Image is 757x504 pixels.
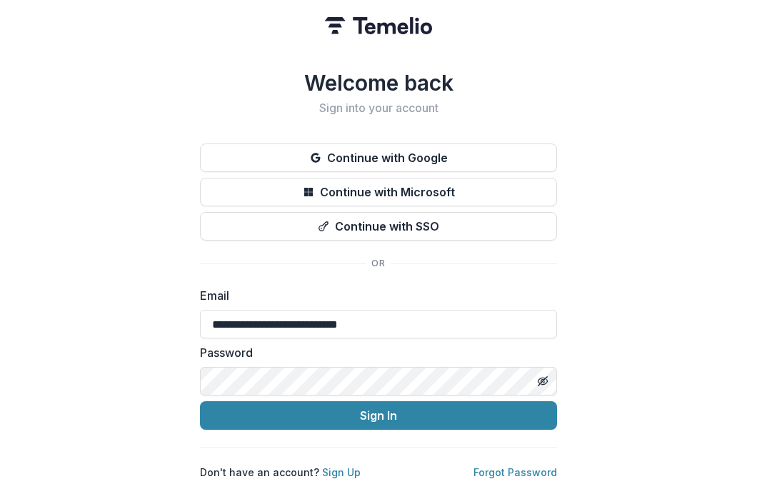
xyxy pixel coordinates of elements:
[200,101,557,115] h2: Sign into your account
[200,344,548,361] label: Password
[200,70,557,96] h1: Welcome back
[200,143,557,172] button: Continue with Google
[200,287,548,304] label: Email
[200,178,557,206] button: Continue with Microsoft
[322,466,361,478] a: Sign Up
[325,17,432,34] img: Temelio
[200,401,557,430] button: Sign In
[200,212,557,241] button: Continue with SSO
[473,466,557,478] a: Forgot Password
[531,370,554,393] button: Toggle password visibility
[200,465,361,480] p: Don't have an account?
